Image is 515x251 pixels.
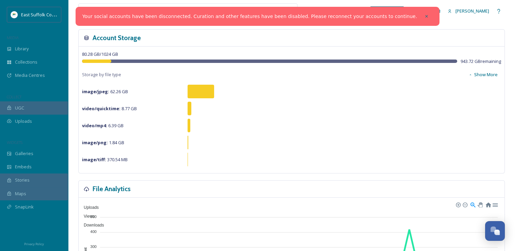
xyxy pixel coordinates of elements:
[462,202,467,207] div: Zoom Out
[82,122,124,129] span: 6.39 GB
[82,139,124,146] span: 1.84 GB
[11,11,18,18] img: ESC%20Logo.png
[15,72,45,79] span: Media Centres
[79,205,99,210] span: Uploads
[478,202,482,206] div: Panning
[82,88,109,95] strong: image/jpeg :
[94,4,242,19] input: Search your library
[15,59,37,65] span: Collections
[82,13,417,20] a: Your social accounts have been disconnected. Curation and other features have been disabled. Plea...
[7,35,19,40] span: MEDIA
[485,221,505,241] button: Open Chat
[93,33,141,43] h3: Account Storage
[485,201,491,207] div: Reset Zoom
[15,190,26,197] span: Maps
[15,164,32,170] span: Embeds
[15,105,24,111] span: UGC
[90,230,96,234] tspan: 400
[455,202,460,207] div: Zoom In
[82,122,107,129] strong: video/mp4 :
[24,239,44,248] a: Privacy Policy
[82,71,121,78] span: Storage by file type
[492,201,498,207] div: Menu
[444,4,493,18] a: [PERSON_NAME]
[90,245,96,249] tspan: 300
[7,94,21,99] span: COLLECT
[82,105,120,112] strong: video/quicktime :
[79,223,104,228] span: Downloads
[254,4,294,18] a: View all files
[465,68,501,81] button: Show More
[90,214,96,218] tspan: 500
[7,140,22,145] span: WIDGETS
[82,88,128,95] span: 62.26 GB
[82,156,106,163] strong: image/tiff :
[93,184,131,194] h3: File Analytics
[15,118,32,124] span: Uploads
[470,201,476,207] div: Selection Zoom
[15,204,34,210] span: SnapLink
[21,11,61,18] span: East Suffolk Council
[82,156,128,163] span: 370.54 MB
[15,150,33,157] span: Galleries
[461,58,501,65] span: 943.72 GB remaining
[79,214,95,219] span: Views
[15,46,29,52] span: Library
[82,51,118,57] span: 80.28 GB / 1024 GB
[82,139,108,146] strong: image/png :
[24,242,44,246] span: Privacy Policy
[82,105,137,112] span: 8.77 GB
[15,177,30,183] span: Stories
[455,8,489,14] span: [PERSON_NAME]
[370,6,404,16] a: What's New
